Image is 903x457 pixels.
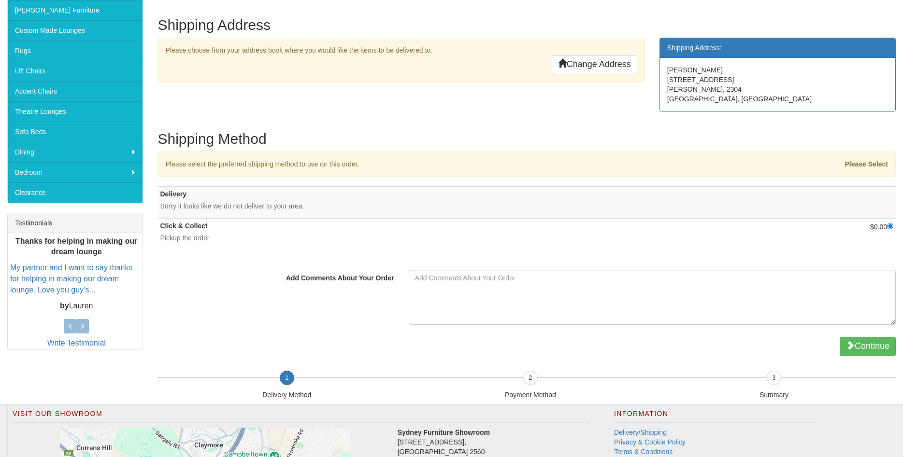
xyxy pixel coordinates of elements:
[8,20,143,41] a: Custom Made Lounges
[160,233,776,243] div: Pickup the order
[8,213,143,233] div: Testimonials
[8,142,143,162] a: Dining
[158,38,645,82] div: Please choose from your address book where you would like the items to be delivered to.
[8,81,143,101] a: Accent Chairs
[10,264,132,294] a: My partner and I want to say thanks for helping in making our dream lounge. Love you guy’s...
[10,301,143,312] p: Lauren
[160,201,776,211] div: Sorry it looks like we do not deliver to your area.
[150,270,401,283] label: Add Comments About Your Order
[158,159,649,169] div: Please select the preferred shipping method to use on this order.
[660,58,895,111] div: [PERSON_NAME] [STREET_ADDRESS] [PERSON_NAME], 2304 [GEOGRAPHIC_DATA], [GEOGRAPHIC_DATA]
[398,429,490,436] strong: Sydney Furniture Showroom
[8,101,143,122] a: Theatre Lounges
[614,438,686,446] a: Privacy & Cookie Policy
[660,38,895,58] div: Shipping Address:
[8,41,143,61] a: Rugs
[8,182,143,203] a: Clearance
[552,55,637,74] a: Change Address
[13,410,590,423] h2: Visit Our Showroom
[280,371,294,385] button: 1
[409,390,652,400] p: Payment Method
[840,337,896,356] button: Continue
[160,190,186,198] strong: Delivery
[15,237,137,256] b: Thanks for helping in making our dream lounge
[614,429,667,436] a: Delivery/Shipping
[60,302,69,310] b: by
[158,131,896,147] h2: Shipping Method
[160,222,207,230] strong: Click & Collect
[652,390,896,400] p: Summary
[845,160,888,168] strong: Please Select
[165,390,409,400] p: Delivery Method
[8,162,143,182] a: Bedroom
[158,17,896,33] h2: Shipping Address
[614,448,673,456] a: Terms & Conditions
[8,61,143,81] a: Lift Chairs
[47,339,106,347] a: Write Testimonial
[779,219,896,250] td: $0.00
[8,122,143,142] a: Sofa Beds
[614,410,816,423] h2: Information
